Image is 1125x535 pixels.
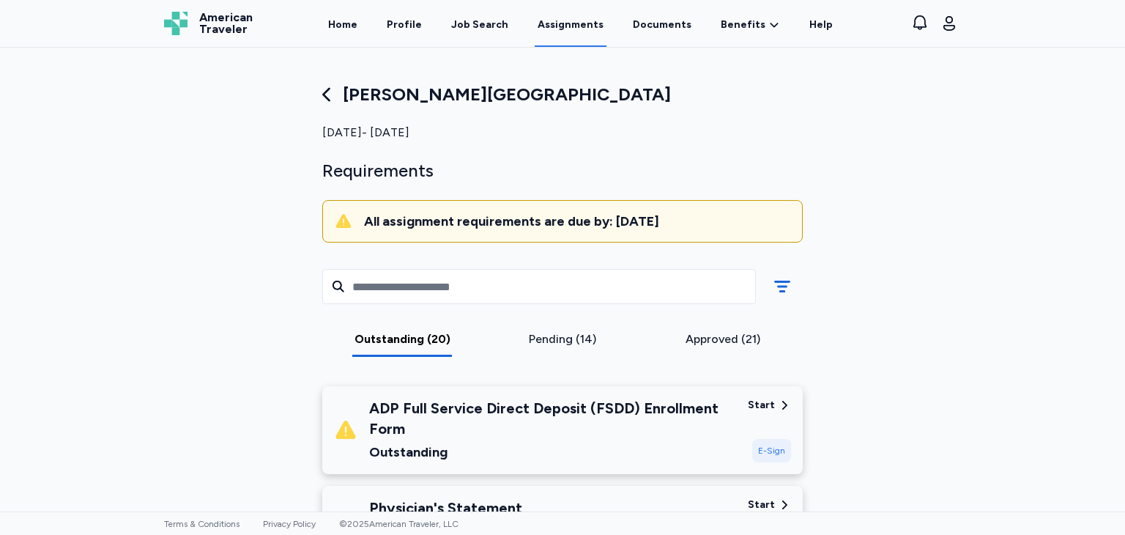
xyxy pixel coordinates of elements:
[364,213,790,230] div: All assignment requirements are due by: [DATE]
[328,331,477,348] div: Outstanding (20)
[451,18,508,32] div: Job Search
[721,18,780,32] a: Benefits
[369,498,522,518] div: Physician's Statement
[322,83,803,106] div: [PERSON_NAME][GEOGRAPHIC_DATA]
[748,398,775,413] div: Start
[369,442,736,462] div: Outstanding
[648,331,797,348] div: Approved (21)
[322,124,803,141] div: [DATE] - [DATE]
[748,498,775,512] div: Start
[752,439,791,462] div: E-Sign
[199,12,253,35] span: American Traveler
[489,331,637,348] div: Pending (14)
[535,1,606,47] a: Assignments
[369,398,736,439] div: ADP Full Service Direct Deposit (FSDD) Enrollment Form
[322,159,803,182] div: Requirements
[164,519,240,529] a: Terms & Conditions
[721,18,765,32] span: Benefits
[339,519,458,529] span: © 2025 American Traveler, LLC
[164,12,187,35] img: Logo
[263,519,316,529] a: Privacy Policy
